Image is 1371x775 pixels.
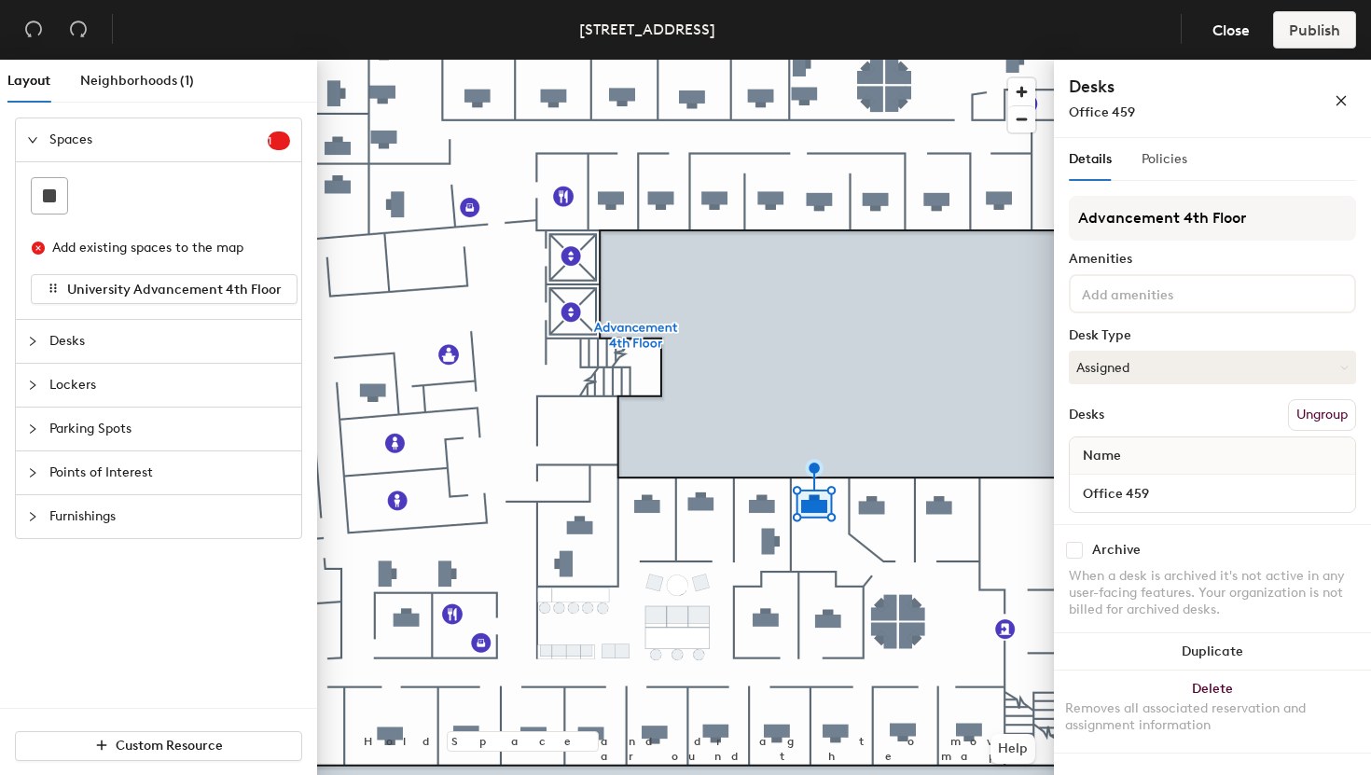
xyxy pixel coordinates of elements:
span: Close [1212,21,1250,39]
span: close-circle [32,242,45,255]
span: Name [1073,439,1130,473]
input: Add amenities [1078,282,1246,304]
button: Custom Resource [15,731,302,761]
span: collapsed [27,423,38,435]
button: Redo (⌘ + ⇧ + Z) [60,11,97,48]
span: close [1335,94,1348,107]
span: Neighborhoods (1) [80,73,194,89]
button: Close [1197,11,1266,48]
div: Amenities [1069,252,1356,267]
button: DeleteRemoves all associated reservation and assignment information [1054,671,1371,753]
span: Office 459 [1069,104,1135,120]
button: Publish [1273,11,1356,48]
span: Custom Resource [116,738,223,754]
span: Lockers [49,364,290,407]
button: Undo (⌘ + Z) [15,11,52,48]
span: collapsed [27,336,38,347]
span: collapsed [27,511,38,522]
span: Desks [49,320,290,363]
span: Policies [1142,151,1187,167]
span: Layout [7,73,50,89]
div: When a desk is archived it's not active in any user-facing features. Your organization is not bil... [1069,568,1356,618]
span: collapsed [27,467,38,478]
button: Help [990,734,1035,764]
h4: Desks [1069,75,1274,99]
span: Spaces [49,118,268,161]
span: undo [24,20,43,38]
button: Assigned [1069,351,1356,384]
span: collapsed [27,380,38,391]
div: [STREET_ADDRESS] [579,18,715,41]
span: Parking Spots [49,408,290,450]
span: Points of Interest [49,451,290,494]
span: expanded [27,134,38,145]
span: University Advancement 4th Floor [67,282,282,298]
div: Desks [1069,408,1104,422]
div: Desk Type [1069,328,1356,343]
input: Unnamed desk [1073,480,1351,506]
button: Duplicate [1054,633,1371,671]
button: Ungroup [1288,399,1356,431]
div: Archive [1092,543,1141,558]
span: Details [1069,151,1112,167]
button: University Advancement 4th Floor [31,274,298,304]
div: Removes all associated reservation and assignment information [1065,700,1360,734]
span: 1 [268,134,290,147]
sup: 1 [268,131,290,150]
span: Furnishings [49,495,290,538]
div: Add existing spaces to the map [52,238,274,258]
